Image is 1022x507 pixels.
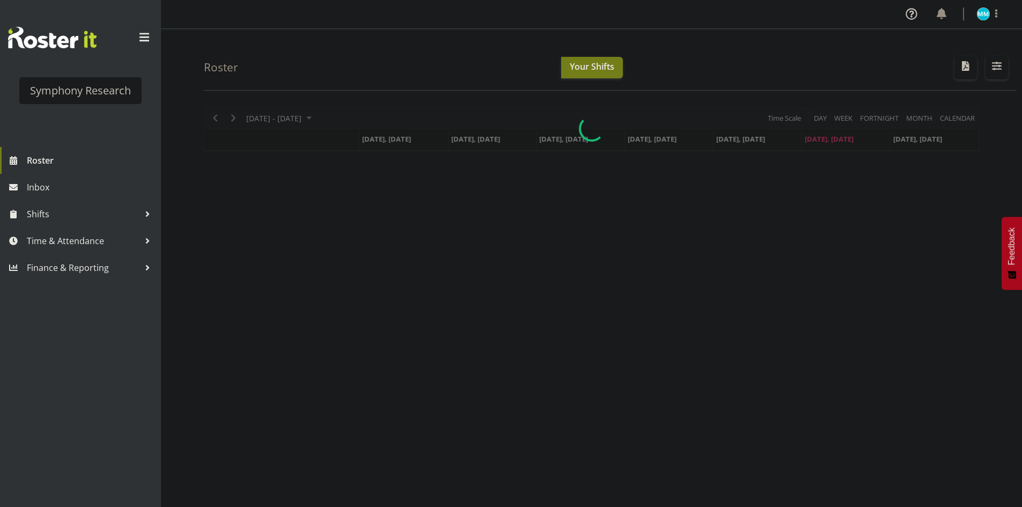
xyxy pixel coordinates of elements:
span: Inbox [27,179,156,195]
h4: Roster [204,61,238,74]
img: Rosterit website logo [8,27,97,48]
button: Feedback - Show survey [1002,217,1022,290]
button: Filter Shifts [986,56,1008,79]
span: Feedback [1007,227,1017,265]
span: Roster [27,152,156,168]
img: murphy-mulholland11450.jpg [977,8,990,20]
span: Shifts [27,206,139,222]
span: Time & Attendance [27,233,139,249]
button: Download a PDF of the roster according to the set date range. [954,56,977,79]
span: Finance & Reporting [27,260,139,276]
span: Your Shifts [570,61,614,72]
button: Your Shifts [561,57,623,78]
div: Symphony Research [30,83,131,99]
